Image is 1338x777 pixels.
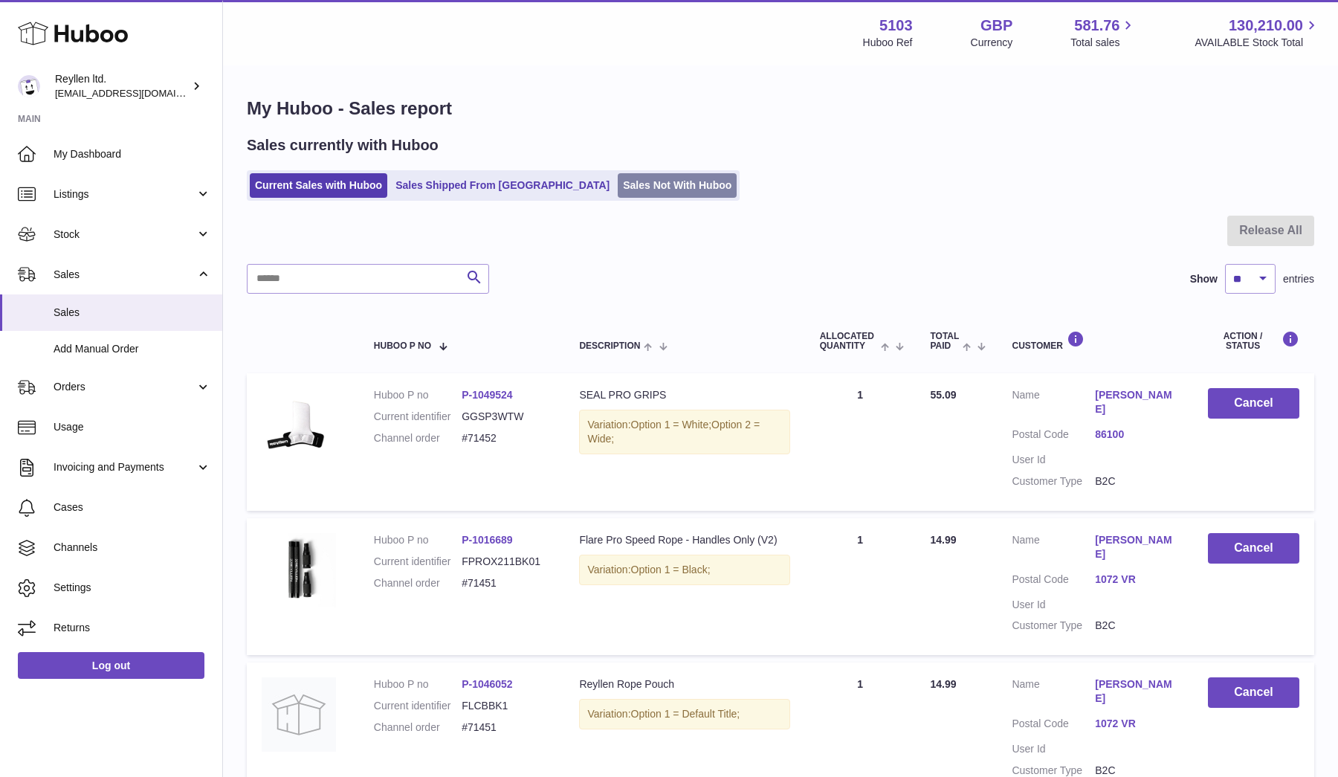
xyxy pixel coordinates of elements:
[1070,16,1137,50] a: 581.76 Total sales
[1195,36,1320,50] span: AVAILABLE Stock Total
[1012,742,1095,756] dt: User Id
[390,173,615,198] a: Sales Shipped From [GEOGRAPHIC_DATA]
[618,173,737,198] a: Sales Not With Huboo
[980,16,1012,36] strong: GBP
[579,410,789,454] div: Variation:
[1095,619,1178,633] dd: B2C
[1095,533,1178,561] a: [PERSON_NAME]
[1012,677,1095,709] dt: Name
[879,16,913,36] strong: 5103
[462,389,513,401] a: P-1049524
[54,147,211,161] span: My Dashboard
[1095,474,1178,489] dd: B2C
[262,388,336,462] img: 51031751296644.jpg
[462,720,549,735] dd: #71451
[374,341,431,351] span: Huboo P no
[1208,677,1299,708] button: Cancel
[1012,388,1095,420] dt: Name
[462,699,549,713] dd: FLCBBK1
[1012,474,1095,489] dt: Customer Type
[462,576,549,590] dd: #71451
[18,75,40,97] img: reyllen@reyllen.com
[374,431,462,445] dt: Channel order
[18,652,204,679] a: Log out
[863,36,913,50] div: Huboo Ref
[54,581,211,595] span: Settings
[54,380,195,394] span: Orders
[579,699,789,729] div: Variation:
[54,187,195,201] span: Listings
[631,564,711,576] span: Option 1 = Black;
[247,135,439,155] h2: Sales currently with Huboo
[262,677,336,752] img: no-photo.jpg
[631,708,740,720] span: Option 1 = Default Title;
[374,555,462,569] dt: Current identifier
[1012,619,1095,633] dt: Customer Type
[1195,16,1320,50] a: 130,210.00 AVAILABLE Stock Total
[54,342,211,356] span: Add Manual Order
[54,228,195,242] span: Stock
[54,420,211,434] span: Usage
[462,555,549,569] dd: FPROX211BK01
[54,268,195,282] span: Sales
[1095,717,1178,731] a: 1072 VR
[1283,272,1314,286] span: entries
[579,341,640,351] span: Description
[579,555,789,585] div: Variation:
[1012,533,1095,565] dt: Name
[374,533,462,547] dt: Huboo P no
[930,534,956,546] span: 14.99
[54,541,211,555] span: Channels
[1070,36,1137,50] span: Total sales
[55,87,219,99] span: [EMAIL_ADDRESS][DOMAIN_NAME]
[1095,388,1178,416] a: [PERSON_NAME]
[374,677,462,691] dt: Huboo P no
[54,621,211,635] span: Returns
[631,419,712,431] span: Option 1 = White;
[1074,16,1119,36] span: 581.76
[1208,388,1299,419] button: Cancel
[1095,677,1178,706] a: [PERSON_NAME]
[462,410,549,424] dd: GGSP3WTW
[462,678,513,690] a: P-1046052
[462,431,549,445] dd: #71452
[930,678,956,690] span: 14.99
[579,677,789,691] div: Reyllen Rope Pouch
[579,533,789,547] div: Flare Pro Speed Rope - Handles Only (V2)
[374,699,462,713] dt: Current identifier
[374,388,462,402] dt: Huboo P no
[374,720,462,735] dt: Channel order
[1190,272,1218,286] label: Show
[374,410,462,424] dt: Current identifier
[1208,533,1299,564] button: Cancel
[1095,573,1178,587] a: 1072 VR
[54,500,211,515] span: Cases
[374,576,462,590] dt: Channel order
[262,533,336,607] img: 51031729758573.jpg
[1012,598,1095,612] dt: User Id
[1208,331,1299,351] div: Action / Status
[1229,16,1303,36] span: 130,210.00
[55,72,189,100] div: Reyllen ltd.
[971,36,1013,50] div: Currency
[1012,428,1095,445] dt: Postal Code
[930,332,959,351] span: Total paid
[1012,453,1095,467] dt: User Id
[462,534,513,546] a: P-1016689
[1012,573,1095,590] dt: Postal Code
[805,518,916,655] td: 1
[930,389,956,401] span: 55.09
[1095,428,1178,442] a: 86100
[1012,331,1178,351] div: Customer
[1012,717,1095,735] dt: Postal Code
[820,332,877,351] span: ALLOCATED Quantity
[579,388,789,402] div: SEAL PRO GRIPS
[54,460,195,474] span: Invoicing and Payments
[250,173,387,198] a: Current Sales with Huboo
[247,97,1314,120] h1: My Huboo - Sales report
[805,373,916,510] td: 1
[54,306,211,320] span: Sales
